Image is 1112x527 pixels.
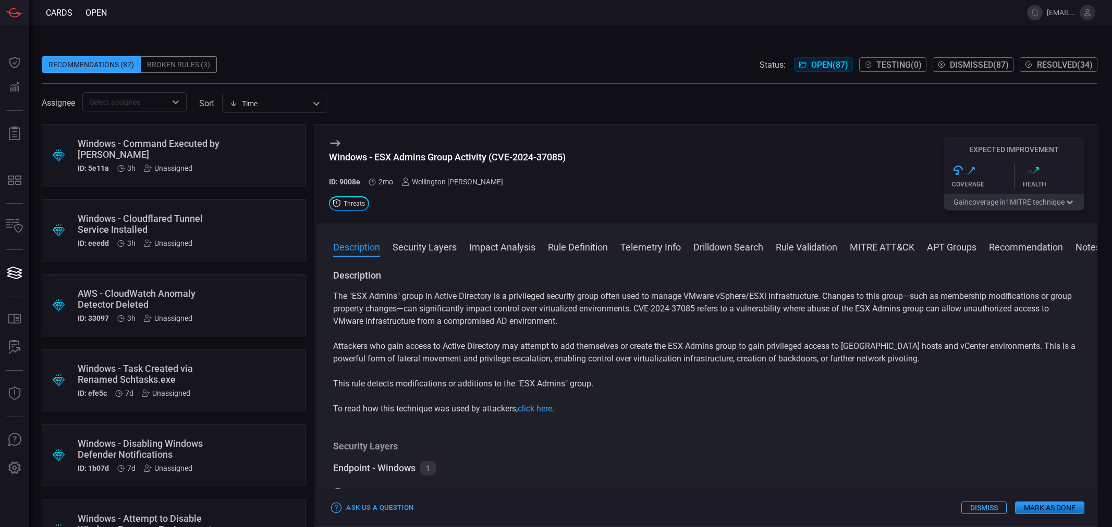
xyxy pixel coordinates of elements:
h5: ID: 9008e [329,178,360,186]
button: ALERT ANALYSIS [2,335,27,360]
button: Detections [2,75,27,100]
span: Aug 11, 2025 9:05 AM [127,314,136,322]
button: Preferences [2,456,27,481]
div: 1 [420,461,436,475]
span: Resolved ( 34 ) [1037,60,1093,70]
div: Broken Rules (3) [141,56,217,73]
span: Testing ( 0 ) [876,60,922,70]
div: Windows - ESX Admins Group Activity (CVE-2024-37085) [329,152,566,162]
button: Description [333,240,380,253]
button: Dismissed(87) [933,57,1013,72]
button: Ask Us A Question [2,428,27,453]
button: Telemetry Info [620,240,681,253]
label: sort [199,98,214,108]
h5: ID: 33097 [78,314,109,322]
button: Reports [2,121,27,146]
button: APT Groups [927,240,976,253]
button: Ask Us a Question [329,500,416,516]
button: MITRE - Detection Posture [2,168,27,193]
span: Dismissed ( 87 ) [950,60,1009,70]
div: AWS - CloudWatch Anomaly Detector Deleted [78,288,230,310]
span: Aug 04, 2025 5:40 AM [125,389,133,397]
button: Open(87) [794,57,853,72]
span: Open ( 87 ) [811,60,848,70]
div: Windows - Cloudflared Tunnel Service Installed [78,213,230,235]
div: Windows - Command Executed by Atera [78,138,230,160]
a: click here [518,404,552,413]
button: Rule Definition [548,240,608,253]
div: WinEventLog [352,487,400,499]
h5: ID: efe5c [78,389,107,397]
button: Rule Catalog [2,307,27,332]
input: Select assignee [85,95,166,108]
p: Attackers who gain access to Active Directory may attempt to add themselves or create the ESX Adm... [333,340,1080,365]
span: [EMAIL_ADDRESS][PERSON_NAME][DOMAIN_NAME] [1047,8,1076,17]
button: Notes [1076,240,1101,253]
button: Testing(0) [859,57,926,72]
span: Cards [46,8,72,18]
p: This rule detects modifications or additions to the "ESX Admins" group. [333,378,1080,390]
button: Security Layers [393,240,457,253]
button: Gaincoverage in1MITRE technique [944,194,1084,210]
button: Dismiss [961,501,1007,514]
div: Recommendations (87) [42,56,141,73]
button: Recommendation [989,240,1063,253]
span: Aug 11, 2025 9:06 AM [127,164,136,172]
div: Windows - Task Created via Renamed Schtasks.exe [78,363,230,385]
div: Wellington [PERSON_NAME] [401,178,503,186]
div: Coverage [952,181,1014,188]
span: Aug 04, 2025 5:40 AM [127,464,136,472]
button: Impact Analysis [469,240,535,253]
div: Unassigned [142,389,190,397]
h5: ID: 1b07d [78,464,109,472]
span: open [85,8,107,18]
div: Unassigned [144,164,192,172]
button: Dashboard [2,50,27,75]
button: Cards [2,260,27,285]
div: Unassigned [144,239,192,247]
div: Windows - Disabling Windows Defender Notifications [78,438,230,460]
button: Rule Validation [776,240,837,253]
button: Drilldown Search [693,240,763,253]
h3: Description [333,269,1080,282]
div: Unassigned [144,464,192,472]
button: Inventory [2,214,27,239]
div: Endpoint - Windows [333,462,416,474]
h5: ID: eeedd [78,239,109,247]
p: To read how this technique was used by attackers, . [333,403,1080,415]
span: 1 [1006,198,1010,206]
button: Resolved(34) [1020,57,1097,72]
span: Jun 01, 2025 8:52 AM [378,178,393,186]
button: Threat Intelligence [2,381,27,406]
div: Time [229,98,310,109]
button: Open [168,95,183,109]
span: Status: [760,60,786,70]
h5: Expected Improvement [944,145,1084,154]
span: Aug 11, 2025 9:05 AM [127,239,136,247]
button: Mark as Done [1015,501,1084,514]
h3: Security Layers [333,440,1080,453]
p: The "ESX Admins" group in Active Directory is a privileged security group often used to manage VM... [333,290,1080,328]
div: Unassigned [144,314,192,322]
h5: ID: 5e11a [78,164,109,172]
button: MITRE ATT&CK [850,240,914,253]
span: Threats [344,200,365,207]
span: Assignee [42,98,75,108]
div: Health [1023,181,1085,188]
